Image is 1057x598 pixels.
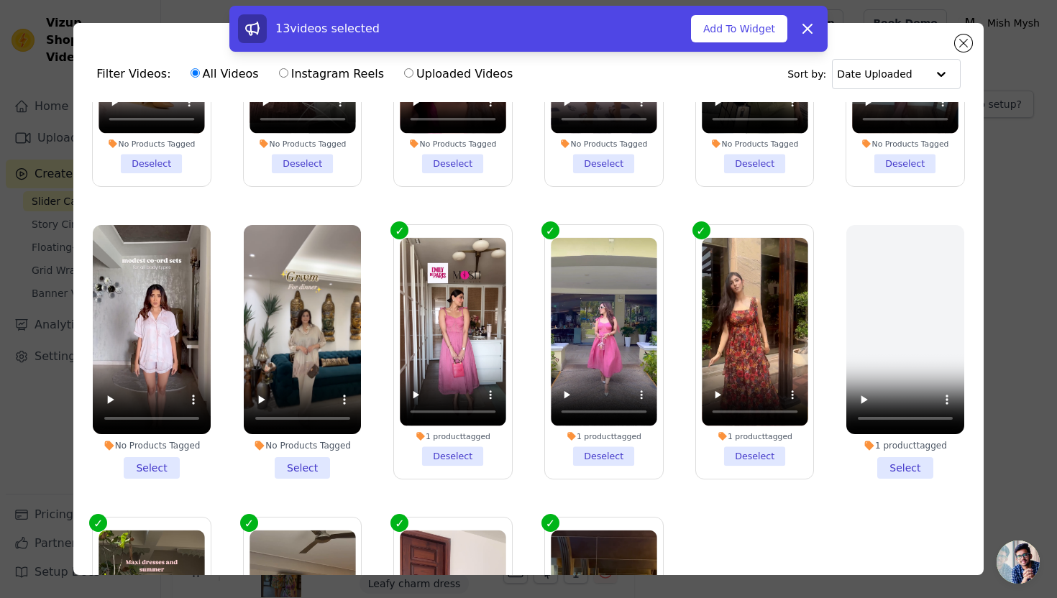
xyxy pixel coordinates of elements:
[852,139,958,149] div: No Products Tagged
[787,59,961,89] div: Sort by:
[551,431,656,441] div: 1 product tagged
[190,65,260,83] label: All Videos
[401,139,506,149] div: No Products Tagged
[997,540,1040,584] div: Open chat
[244,440,362,451] div: No Products Tagged
[99,139,204,149] div: No Products Tagged
[275,22,380,35] span: 13 videos selected
[250,139,355,149] div: No Products Tagged
[702,431,807,441] div: 1 product tagged
[401,431,506,441] div: 1 product tagged
[96,57,521,91] div: Filter Videos:
[846,440,964,451] div: 1 product tagged
[551,139,656,149] div: No Products Tagged
[93,440,211,451] div: No Products Tagged
[702,139,807,149] div: No Products Tagged
[403,65,513,83] label: Uploaded Videos
[691,15,787,42] button: Add To Widget
[278,65,385,83] label: Instagram Reels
